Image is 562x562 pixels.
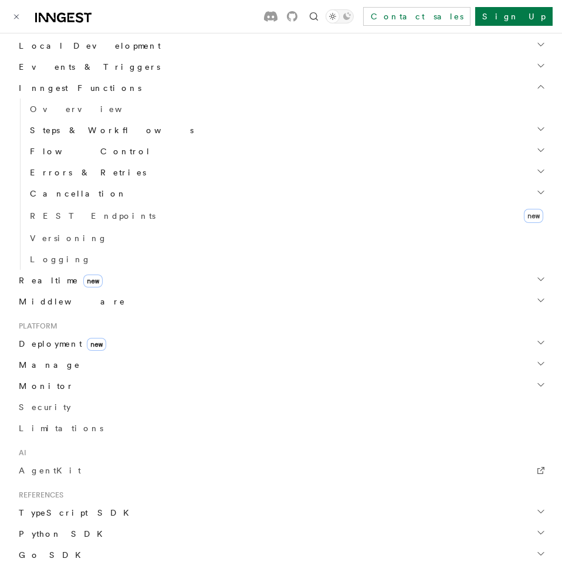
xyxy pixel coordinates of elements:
span: Errors & Retries [25,167,146,178]
a: Sign Up [475,7,553,26]
span: Events & Triggers [14,61,160,73]
a: Versioning [25,228,548,249]
button: Events & Triggers [14,56,548,77]
span: References [14,490,63,500]
span: Cancellation [25,188,127,199]
span: Manage [14,359,80,371]
span: Monitor [14,380,74,392]
span: new [83,275,103,287]
button: Cancellation [25,183,548,204]
button: Inngest Functions [14,77,548,99]
a: Overview [25,99,548,120]
a: Limitations [14,418,548,439]
button: Toggle dark mode [326,9,354,23]
button: Local Development [14,35,548,56]
span: Logging [30,255,91,264]
button: Steps & Workflows [25,120,548,141]
button: Middleware [14,291,548,312]
a: AgentKit [14,460,548,481]
span: Middleware [14,296,126,307]
button: TypeScript SDK [14,502,548,523]
a: REST Endpointsnew [25,204,548,228]
span: AgentKit [19,466,81,475]
span: Steps & Workflows [25,124,194,136]
span: TypeScript SDK [14,507,136,519]
span: Overview [30,104,151,114]
button: Manage [14,354,548,375]
a: Security [14,397,548,418]
div: Inngest Functions [14,99,548,270]
span: Deployment [14,338,106,350]
span: new [87,338,106,351]
button: Python SDK [14,523,548,544]
span: Flow Control [25,145,151,157]
span: AI [14,448,26,458]
span: Platform [14,321,57,331]
a: Logging [25,249,548,270]
button: Monitor [14,375,548,397]
a: Contact sales [363,7,470,26]
span: Python SDK [14,528,110,540]
button: Flow Control [25,141,548,162]
span: REST Endpoints [30,211,155,221]
span: Local Development [14,40,161,52]
span: Versioning [30,233,107,243]
span: Limitations [19,424,103,433]
span: Security [19,402,71,412]
button: Deploymentnew [14,333,548,354]
span: Realtime [14,275,103,286]
button: Errors & Retries [25,162,548,183]
span: Inngest Functions [14,82,141,94]
button: Realtimenew [14,270,548,291]
button: Find something... [307,9,321,23]
span: new [524,209,543,223]
button: Toggle navigation [9,9,23,23]
span: Go SDK [14,549,88,561]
